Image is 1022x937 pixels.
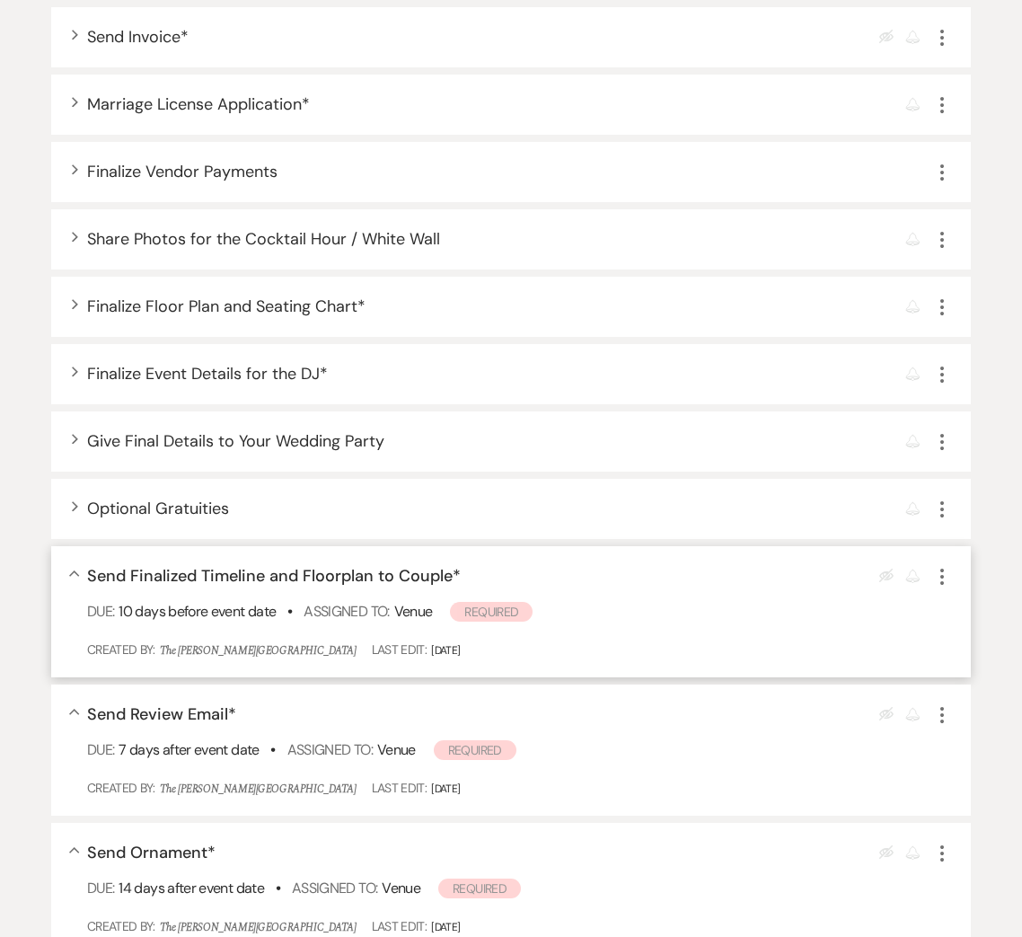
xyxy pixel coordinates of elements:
[87,565,461,587] span: Send Finalized Timeline and Floorplan to Couple *
[87,363,328,385] span: Finalize Event Details for the DJ *
[87,29,189,45] button: Send Invoice*
[372,780,427,796] span: Last Edit:
[87,879,114,897] span: Due:
[87,918,155,934] span: Created By:
[87,706,236,722] button: Send Review Email*
[431,920,460,934] span: [DATE]
[87,498,229,519] span: Optional Gratuities
[304,602,389,621] span: Assigned To:
[160,781,357,798] span: The [PERSON_NAME][GEOGRAPHIC_DATA]
[287,602,292,621] b: •
[87,602,114,621] span: Due:
[450,602,533,622] span: Required
[87,844,216,861] button: Send Ornament*
[87,500,229,517] button: Optional Gratuities
[431,782,460,796] span: [DATE]
[87,430,384,452] span: Give Final Details to Your Wedding Party
[394,602,433,621] span: Venue
[270,740,275,759] b: •
[287,740,373,759] span: Assigned To:
[87,161,278,182] span: Finalize Vendor Payments
[87,703,236,725] span: Send Review Email *
[87,366,328,382] button: Finalize Event Details for the DJ*
[292,879,377,897] span: Assigned To:
[372,918,427,934] span: Last Edit:
[160,919,357,936] span: The [PERSON_NAME][GEOGRAPHIC_DATA]
[119,740,259,759] span: 7 days after event date
[87,298,366,314] button: Finalize Floor Plan and Seating Chart*
[87,164,278,180] button: Finalize Vendor Payments
[87,96,310,112] button: Marriage License Application*
[438,879,521,898] span: Required
[87,231,440,247] button: Share Photos for the Cocktail Hour / White Wall
[434,740,516,760] span: Required
[372,641,427,658] span: Last Edit:
[87,842,216,863] span: Send Ornament *
[87,433,384,449] button: Give Final Details to Your Wedding Party
[87,740,114,759] span: Due:
[87,641,155,658] span: Created By:
[119,602,276,621] span: 10 days before event date
[276,879,280,897] b: •
[119,879,264,897] span: 14 days after event date
[431,643,460,658] span: [DATE]
[87,780,155,796] span: Created By:
[87,228,440,250] span: Share Photos for the Cocktail Hour / White Wall
[377,740,416,759] span: Venue
[87,26,189,48] span: Send Invoice *
[87,296,366,317] span: Finalize Floor Plan and Seating Chart *
[87,93,310,115] span: Marriage License Application *
[160,642,357,659] span: The [PERSON_NAME][GEOGRAPHIC_DATA]
[87,568,461,584] button: Send Finalized Timeline and Floorplan to Couple*
[382,879,420,897] span: Venue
